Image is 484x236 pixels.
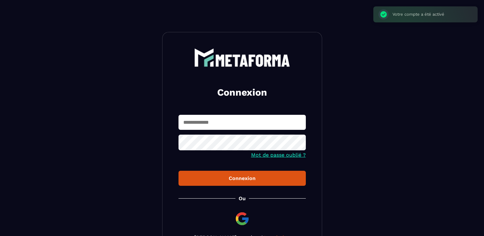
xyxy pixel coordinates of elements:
h2: Connexion [186,86,298,99]
p: Ou [239,195,246,201]
div: Connexion [184,175,301,181]
a: Mot de passe oublié ? [251,152,306,158]
img: google [234,211,250,226]
img: logo [194,48,290,67]
a: logo [179,48,306,67]
button: Connexion [179,171,306,186]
